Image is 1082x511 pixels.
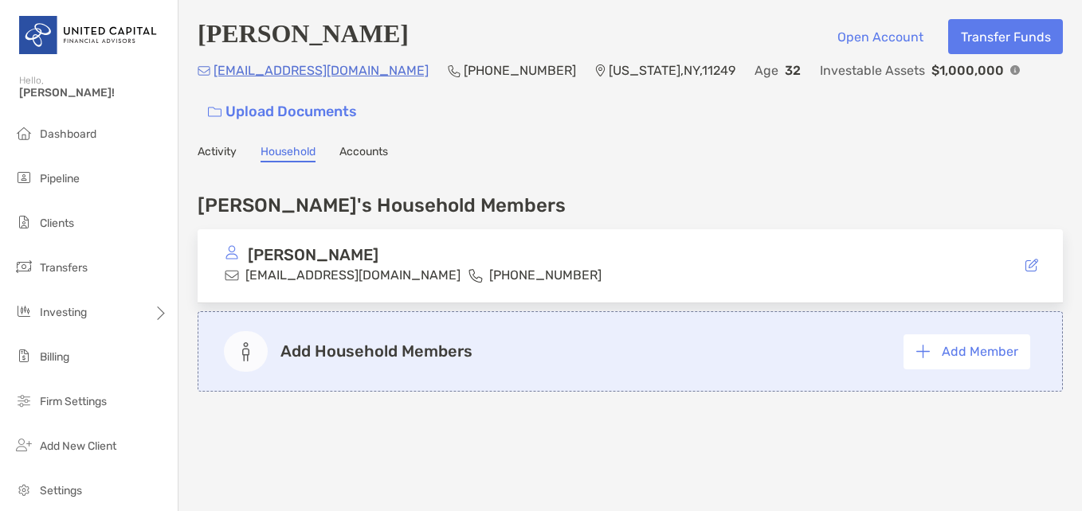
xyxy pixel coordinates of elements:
span: Pipeline [40,172,80,185]
p: Investable Assets [820,60,925,80]
span: Firm Settings [40,395,107,408]
span: Transfers [40,261,88,275]
img: dashboard icon [14,123,33,142]
span: Settings [40,484,82,497]
img: avatar icon [225,245,239,259]
img: United Capital Logo [19,6,159,64]
img: firm-settings icon [14,391,33,410]
img: button icon [916,345,930,358]
img: Phone Icon [448,64,461,77]
p: [PHONE_NUMBER] [489,265,602,285]
p: [EMAIL_ADDRESS][DOMAIN_NAME] [245,265,461,285]
p: [PERSON_NAME] [248,245,378,265]
img: email icon [225,268,239,283]
p: $1,000,000 [931,60,1004,80]
a: Household [261,145,316,162]
p: [EMAIL_ADDRESS][DOMAIN_NAME] [214,60,429,80]
p: Add Household Members [280,341,472,361]
img: pipeline icon [14,168,33,187]
span: Investing [40,306,87,319]
button: Open Account [825,19,935,54]
p: Age [755,60,778,80]
img: button icon [208,107,221,118]
img: transfers icon [14,257,33,276]
img: Location Icon [595,64,606,77]
span: Dashboard [40,127,96,141]
p: [US_STATE] , NY , 11249 [609,60,735,80]
button: Add Member [904,334,1030,369]
a: Activity [198,145,237,162]
a: Upload Documents [198,95,367,129]
p: [PHONE_NUMBER] [464,60,576,80]
a: Accounts [339,145,388,162]
img: phone icon [468,268,483,283]
img: add_new_client icon [14,435,33,454]
h4: [PERSON_NAME] [198,19,409,54]
span: Add New Client [40,439,116,453]
img: investing icon [14,302,33,321]
span: Billing [40,350,69,364]
span: Clients [40,216,74,230]
img: billing icon [14,346,33,365]
img: Info Icon [1010,65,1020,75]
img: Email Icon [198,66,210,76]
button: Transfer Funds [948,19,1063,54]
img: clients icon [14,213,33,232]
h4: [PERSON_NAME]'s Household Members [198,194,566,216]
p: 32 [785,60,801,80]
span: [PERSON_NAME]! [19,86,168,99]
img: add member icon [224,331,268,372]
img: settings icon [14,480,33,499]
